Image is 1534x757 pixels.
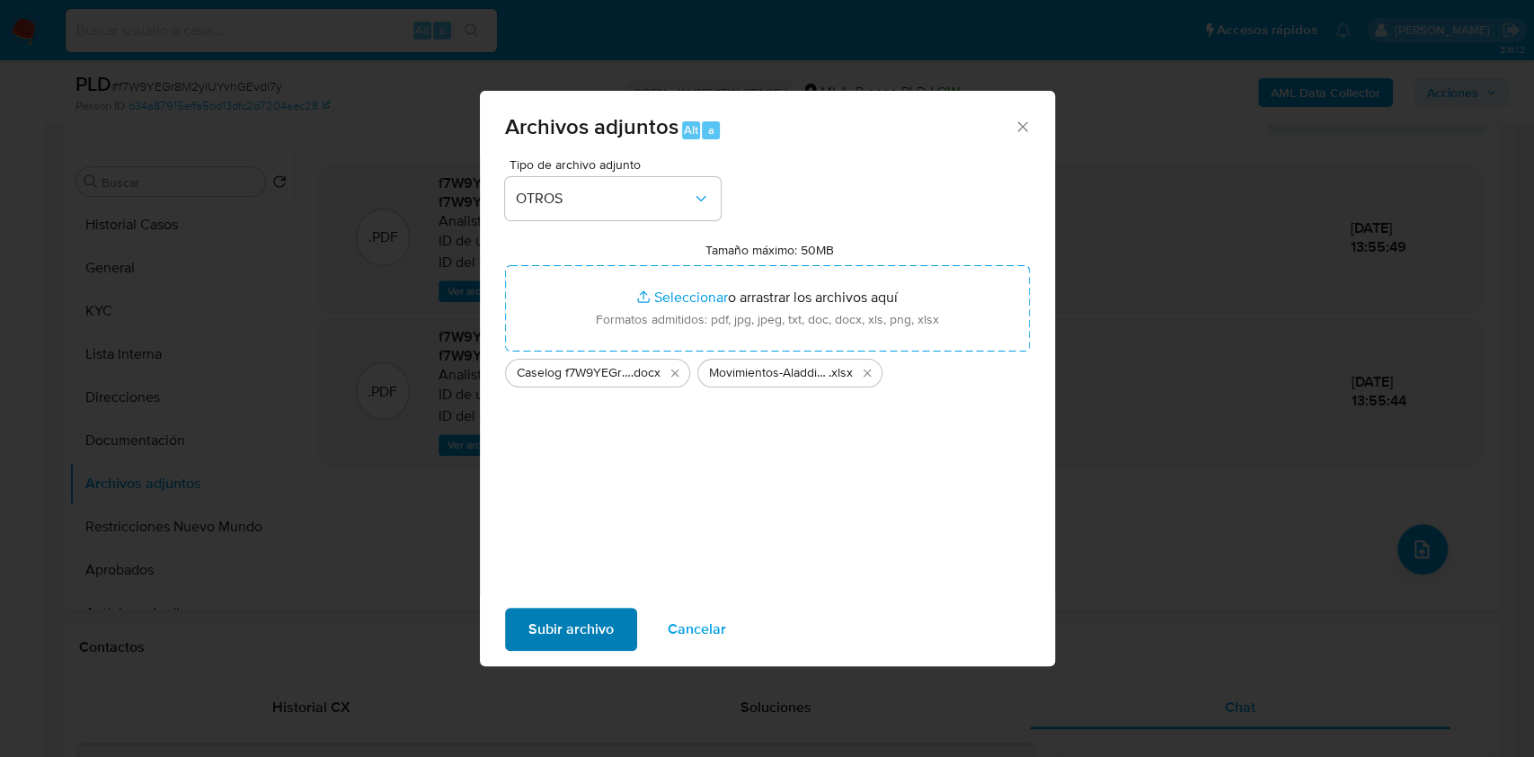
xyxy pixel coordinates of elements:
span: Archivos adjuntos [505,111,678,142]
span: .xlsx [829,364,853,382]
button: Subir archivo [505,608,637,651]
span: Cancelar [668,610,726,649]
span: Tipo de archivo adjunto [510,158,725,171]
button: Eliminar Movimientos-Aladdin-478248390.xlsx [856,362,878,384]
ul: Archivos seleccionados [505,352,1030,387]
span: OTROS [516,190,692,208]
span: Movimientos-Aladdin-478248390 [709,364,829,382]
span: a [708,121,714,138]
span: Subir archivo [528,610,614,649]
button: OTROS [505,177,721,220]
span: Caselog f7W9YEGr8M2ylUYvhGEvdl7y_2025_09_17_23_28_46 [517,364,631,382]
span: Alt [684,121,698,138]
button: Cerrar [1014,118,1030,134]
button: Cancelar [644,608,749,651]
label: Tamaño máximo: 50MB [705,242,834,258]
span: .docx [631,364,661,382]
button: Eliminar Caselog f7W9YEGr8M2ylUYvhGEvdl7y_2025_09_17_23_28_46.docx [664,362,686,384]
